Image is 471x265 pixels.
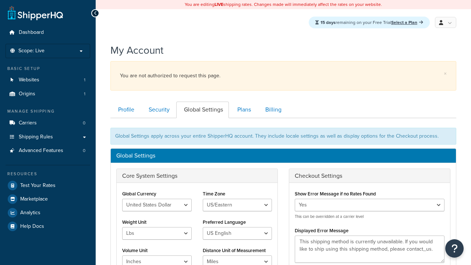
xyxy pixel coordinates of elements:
[110,128,456,145] div: Global Settings apply across your entire ShipperHQ account. They include locale settings as well ...
[295,228,348,233] label: Displayed Error Message
[19,148,63,154] span: Advanced Features
[215,1,223,8] b: LIVE
[122,173,272,179] h3: Core System Settings
[230,102,257,118] a: Plans
[203,219,246,225] label: Preferred Language
[116,152,450,159] h3: Global Settings
[321,19,336,26] strong: 15 days
[295,236,445,263] textarea: This shipping method is currently unavailable. If you would like to ship using this shipping meth...
[6,171,90,177] div: Resources
[295,214,445,219] p: This can be overridden at a carrier level
[6,116,90,130] li: Carriers
[6,87,90,101] li: Origins
[20,183,56,189] span: Test Your Rates
[6,192,90,206] a: Marketplace
[20,210,40,216] span: Analytics
[309,17,430,28] div: remaining on your Free Trial
[6,220,90,233] a: Help Docs
[445,239,464,258] button: Open Resource Center
[20,196,48,202] span: Marketplace
[6,73,90,87] li: Websites
[295,173,445,179] h3: Checkout Settings
[19,91,35,97] span: Origins
[122,219,146,225] label: Weight Unit
[6,108,90,114] div: Manage Shipping
[83,148,85,154] span: 0
[110,102,140,118] a: Profile
[84,77,85,83] span: 1
[141,102,176,118] a: Security
[122,191,156,197] label: Global Currency
[8,6,63,20] a: ShipperHQ Home
[295,191,376,197] label: Show Error Message if no Rates Found
[6,130,90,144] a: Shipping Rules
[203,191,225,197] label: Time Zone
[203,248,266,253] label: Distance Unit of Measurement
[18,48,45,54] span: Scope: Live
[19,120,37,126] span: Carriers
[19,77,39,83] span: Websites
[444,71,447,77] a: ×
[6,73,90,87] a: Websites 1
[110,43,163,57] h1: My Account
[6,66,90,72] div: Basic Setup
[20,223,44,230] span: Help Docs
[6,179,90,192] a: Test Your Rates
[120,71,447,81] div: You are not authorized to request this page.
[258,102,287,118] a: Billing
[6,26,90,39] a: Dashboard
[83,120,85,126] span: 0
[6,87,90,101] a: Origins 1
[6,144,90,158] a: Advanced Features 0
[122,248,148,253] label: Volume Unit
[6,144,90,158] li: Advanced Features
[84,91,85,97] span: 1
[6,206,90,219] a: Analytics
[19,134,53,140] span: Shipping Rules
[19,29,44,36] span: Dashboard
[176,102,229,118] a: Global Settings
[6,116,90,130] a: Carriers 0
[391,19,423,26] a: Select a Plan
